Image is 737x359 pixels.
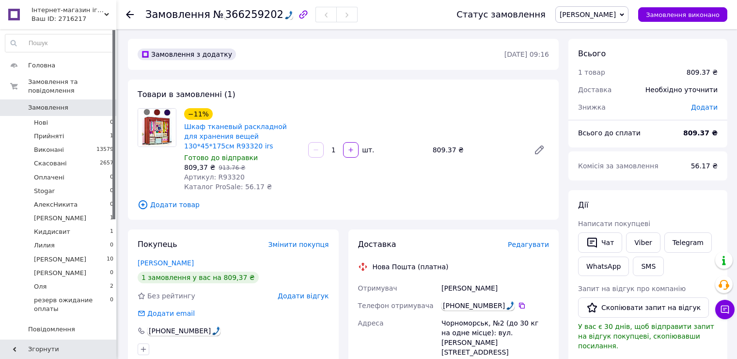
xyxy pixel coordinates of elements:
span: Комісія за замовлення [578,162,659,170]
a: Viber [626,232,660,253]
span: Телефон отримувача [358,302,434,310]
span: Прийняті [34,132,64,141]
span: Каталог ProSale: 56.17 ₴ [184,183,272,191]
span: [PERSON_NAME] [34,269,86,277]
div: Call: +380 66 105 19 21 [441,301,515,310]
span: 1 [110,132,113,141]
a: WhatsApp [578,257,629,276]
span: 2657 [100,159,113,168]
span: 913.76 ₴ [219,164,245,171]
b: 809.37 ₴ [683,129,718,137]
img: Шкаф тканевый раскладной для хранения вещей 130*45*175см R93320 irs [138,109,176,147]
div: Необхідно уточнити [640,79,723,100]
img: hfpfyWBK5wQHBAGPgDf9c6qAYOxxMAAAAASUVORK5CYII= [506,301,514,310]
span: Дії [578,200,588,210]
div: 809.37 ₴ [429,143,526,157]
a: [PERSON_NAME] [138,259,194,267]
span: 1 [110,214,113,223]
div: Повернутися назад [126,10,134,19]
span: [PERSON_NAME] [34,255,86,264]
span: резерв ожидание оплаты [34,296,110,313]
span: 0 [110,296,113,313]
span: Доставка [358,240,396,249]
span: 809,37 ₴ [184,163,215,171]
span: Редагувати [508,241,549,248]
div: [PERSON_NAME] [439,279,551,297]
span: Замовлення виконано [646,11,720,18]
div: Call: +380 66 105 19 21 [147,326,220,336]
div: 1 замовлення у вас на 809,37 ₴ [138,272,259,283]
span: Адреса [358,319,384,327]
span: 0 [110,269,113,277]
span: Інтернет-магазин іграшок "IRISHOPUA" [31,6,104,15]
span: Додати товар [138,199,549,210]
span: Нові [34,118,48,127]
span: Оля [34,282,47,291]
span: № [213,9,293,20]
span: Головна [28,61,55,70]
span: Запит на відгук про компанію [578,285,686,293]
img: hfpfyWBK5wQHBAGPgDf9c6qAYOxxMAAAAASUVORK5CYII= [212,326,220,335]
span: Без рейтингу [147,292,195,300]
button: SMS [633,257,664,276]
span: Всього до сплати [578,129,641,137]
span: 2 [110,282,113,291]
span: Лилия [34,241,55,250]
input: Пошук [5,34,114,52]
div: шт. [360,145,375,155]
span: Stogar [34,187,55,196]
span: 0 [110,200,113,209]
div: Статус замовлення [456,10,546,19]
span: [PERSON_NAME] [34,214,86,223]
a: Редагувати [530,140,549,160]
span: 0 [110,118,113,127]
div: Замовлення з додатку [138,49,236,60]
span: АлексНикита [34,200,78,209]
span: 56.17 ₴ [691,162,718,170]
span: 10 [107,255,113,264]
button: Чат з покупцем [715,300,735,319]
span: Написати покупцеві [578,220,650,228]
div: Ваш ID: 2716217 [31,15,116,23]
div: −11% [184,108,213,120]
button: Чат [578,232,622,253]
span: Киддисвит [34,228,70,236]
span: Скасовані [34,159,67,168]
span: Змінити покупця [268,241,329,248]
span: 1 товар [578,68,605,76]
span: Замовлення та повідомлення [28,78,116,95]
div: Додати email [137,309,196,318]
span: Всього [578,49,606,58]
span: Замовлення [145,9,210,20]
span: Виконані [34,146,64,154]
div: Нова Пошта (платна) [370,262,451,272]
span: Додати відгук [278,292,329,300]
span: Доставка [578,86,612,94]
span: [PERSON_NAME] [560,11,616,18]
span: Знижка [578,103,606,111]
span: Отримувач [358,284,397,292]
span: 0 [110,241,113,250]
span: 13579 [96,146,113,154]
span: Артикул: R93320 [184,173,245,181]
span: 0 [110,187,113,196]
a: Шкаф тканевый раскладной для хранения вещей 130*45*175см R93320 irs [184,123,287,150]
span: Замовлення [28,103,68,112]
a: Telegram [664,232,712,253]
span: Товари в замовленні (1) [138,90,235,99]
div: Додати email [146,309,196,318]
span: Оплачені [34,173,64,182]
span: Покупець [138,240,177,249]
span: Додати [691,103,718,111]
div: Call: 366259202 [224,10,293,20]
img: hfpfyWBK5wQHBAGPgDf9c6qAYOxxMAAAAASUVORK5CYII= [285,11,293,19]
time: [DATE] 09:16 [504,50,549,58]
button: Замовлення виконано [638,7,727,22]
span: Повідомлення [28,325,75,334]
span: Готово до відправки [184,154,258,162]
button: Скопіювати запит на відгук [578,297,709,318]
div: 809.37 ₴ [687,67,718,77]
span: 0 [110,173,113,182]
span: У вас є 30 днів, щоб відправити запит на відгук покупцеві, скопіювавши посилання. [578,323,714,350]
span: 1 [110,228,113,236]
